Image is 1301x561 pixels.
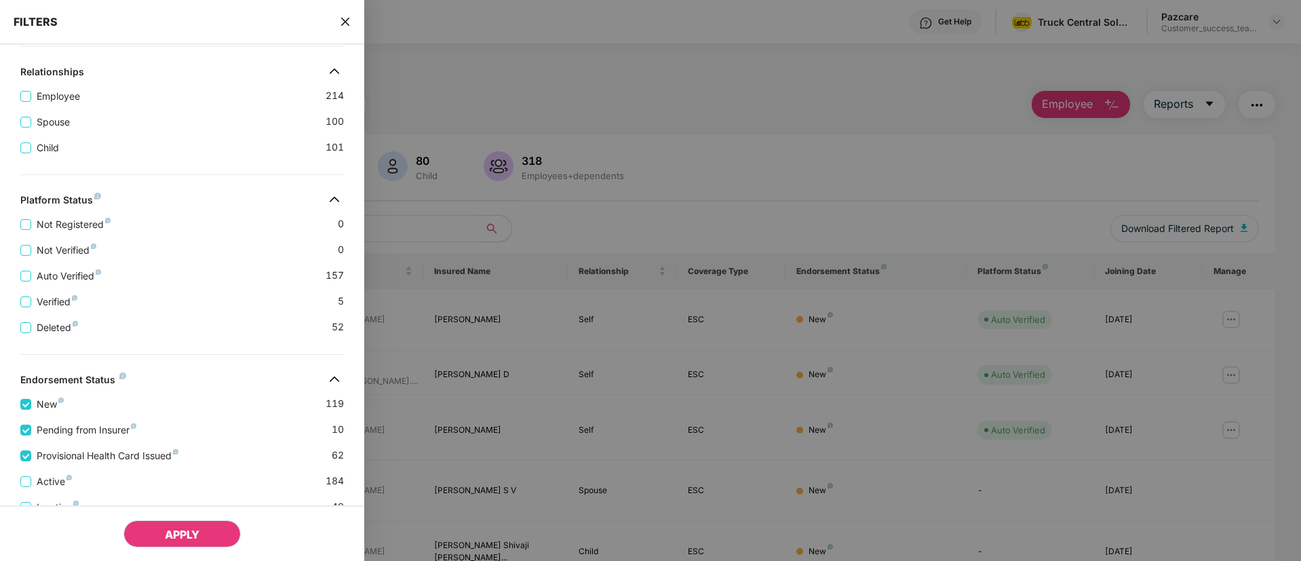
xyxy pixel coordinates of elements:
img: svg+xml;base64,PHN2ZyB4bWxucz0iaHR0cDovL3d3dy53My5vcmcvMjAwMC9zdmciIHdpZHRoPSIzMiIgaGVpZ2h0PSIzMi... [324,368,345,390]
div: Endorsement Status [20,374,126,390]
span: Not Verified [31,243,102,258]
span: 101 [326,140,344,155]
button: APPLY [123,520,241,547]
span: New [31,397,69,412]
img: svg+xml;base64,PHN2ZyB4bWxucz0iaHR0cDovL3d3dy53My5vcmcvMjAwMC9zdmciIHdpZHRoPSI4IiBoZWlnaHQ9IjgiIH... [58,398,64,403]
span: Provisional Health Card Issued [31,448,184,463]
div: Relationships [20,66,84,82]
span: 100 [326,114,344,130]
span: 5 [338,294,344,309]
span: 10 [332,422,344,438]
img: svg+xml;base64,PHN2ZyB4bWxucz0iaHR0cDovL3d3dy53My5vcmcvMjAwMC9zdmciIHdpZHRoPSI4IiBoZWlnaHQ9IjgiIH... [72,295,77,301]
img: svg+xml;base64,PHN2ZyB4bWxucz0iaHR0cDovL3d3dy53My5vcmcvMjAwMC9zdmciIHdpZHRoPSI4IiBoZWlnaHQ9IjgiIH... [66,475,72,480]
img: svg+xml;base64,PHN2ZyB4bWxucz0iaHR0cDovL3d3dy53My5vcmcvMjAwMC9zdmciIHdpZHRoPSI4IiBoZWlnaHQ9IjgiIH... [96,269,101,275]
img: svg+xml;base64,PHN2ZyB4bWxucz0iaHR0cDovL3d3dy53My5vcmcvMjAwMC9zdmciIHdpZHRoPSI4IiBoZWlnaHQ9IjgiIH... [173,449,178,454]
span: Inactive [31,500,84,515]
img: svg+xml;base64,PHN2ZyB4bWxucz0iaHR0cDovL3d3dy53My5vcmcvMjAwMC9zdmciIHdpZHRoPSIzMiIgaGVpZ2h0PSIzMi... [324,60,345,82]
span: 52 [332,320,344,335]
span: 0 [338,242,344,258]
span: Spouse [31,115,75,130]
span: FILTERS [14,15,58,28]
div: Platform Status [20,194,101,210]
span: 0 [338,216,344,232]
span: Child [31,140,64,155]
span: 40 [332,499,344,515]
span: 62 [332,448,344,463]
img: svg+xml;base64,PHN2ZyB4bWxucz0iaHR0cDovL3d3dy53My5vcmcvMjAwMC9zdmciIHdpZHRoPSI4IiBoZWlnaHQ9IjgiIH... [105,218,111,223]
span: close [340,15,351,28]
span: 119 [326,396,344,412]
img: svg+xml;base64,PHN2ZyB4bWxucz0iaHR0cDovL3d3dy53My5vcmcvMjAwMC9zdmciIHdpZHRoPSI4IiBoZWlnaHQ9IjgiIH... [94,193,101,199]
span: Deleted [31,320,83,335]
span: Active [31,474,77,489]
span: Not Registered [31,217,116,232]
span: 214 [326,88,344,104]
span: Verified [31,294,83,309]
span: Employee [31,89,85,104]
img: svg+xml;base64,PHN2ZyB4bWxucz0iaHR0cDovL3d3dy53My5vcmcvMjAwMC9zdmciIHdpZHRoPSI4IiBoZWlnaHQ9IjgiIH... [91,244,96,249]
img: svg+xml;base64,PHN2ZyB4bWxucz0iaHR0cDovL3d3dy53My5vcmcvMjAwMC9zdmciIHdpZHRoPSI4IiBoZWlnaHQ9IjgiIH... [73,501,79,506]
span: Auto Verified [31,269,106,284]
span: 184 [326,473,344,489]
span: 157 [326,268,344,284]
span: Pending from Insurer [31,423,142,438]
img: svg+xml;base64,PHN2ZyB4bWxucz0iaHR0cDovL3d3dy53My5vcmcvMjAwMC9zdmciIHdpZHRoPSI4IiBoZWlnaHQ9IjgiIH... [119,372,126,379]
img: svg+xml;base64,PHN2ZyB4bWxucz0iaHR0cDovL3d3dy53My5vcmcvMjAwMC9zdmciIHdpZHRoPSIzMiIgaGVpZ2h0PSIzMi... [324,189,345,210]
span: APPLY [165,528,199,541]
img: svg+xml;base64,PHN2ZyB4bWxucz0iaHR0cDovL3d3dy53My5vcmcvMjAwMC9zdmciIHdpZHRoPSI4IiBoZWlnaHQ9IjgiIH... [73,321,78,326]
img: svg+xml;base64,PHN2ZyB4bWxucz0iaHR0cDovL3d3dy53My5vcmcvMjAwMC9zdmciIHdpZHRoPSI4IiBoZWlnaHQ9IjgiIH... [131,423,136,429]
